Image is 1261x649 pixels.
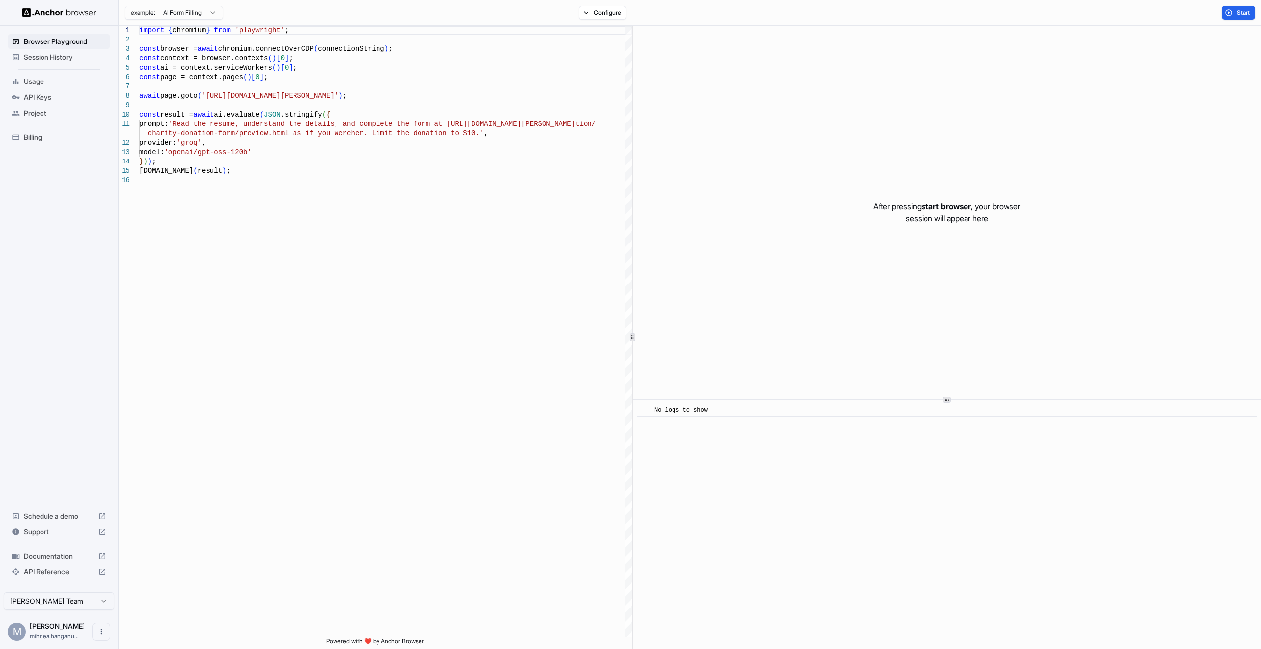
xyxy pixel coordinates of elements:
[575,120,596,128] span: tion/
[264,111,281,119] span: JSON
[202,139,206,147] span: ,
[260,111,264,119] span: (
[152,158,156,165] span: ;
[8,105,110,121] div: Project
[281,54,285,62] span: 0
[281,64,285,72] span: [
[139,158,143,165] span: }
[143,158,147,165] span: )
[139,45,160,53] span: const
[139,73,160,81] span: const
[922,202,971,211] span: start browser
[24,92,106,102] span: API Keys
[235,26,285,34] span: 'playwright'
[8,508,110,524] div: Schedule a demo
[314,45,318,53] span: (
[119,110,130,120] div: 10
[168,120,376,128] span: 'Read the resume, understand the details, and comp
[24,108,106,118] span: Project
[119,63,130,73] div: 5
[8,49,110,65] div: Session History
[139,167,193,175] span: [DOMAIN_NAME]
[168,26,172,34] span: {
[160,54,268,62] span: context = browser.contexts
[276,54,280,62] span: [
[343,92,347,100] span: ;
[654,407,708,414] span: No logs to show
[8,564,110,580] div: API Reference
[119,166,130,176] div: 15
[139,139,177,147] span: provider:
[30,622,85,630] span: Mihnea Hanganu
[285,54,289,62] span: ]
[119,44,130,54] div: 3
[139,148,164,156] span: model:
[198,92,202,100] span: (
[198,167,222,175] span: result
[139,111,160,119] span: const
[384,45,388,53] span: )
[177,139,202,147] span: 'groq'
[218,45,314,53] span: chromium.connectOverCDP
[193,111,214,119] span: await
[276,64,280,72] span: )
[8,548,110,564] div: Documentation
[376,120,575,128] span: lete the form at [URL][DOMAIN_NAME][PERSON_NAME]
[139,64,160,72] span: const
[119,35,130,44] div: 2
[272,54,276,62] span: )
[131,9,155,17] span: example:
[24,132,106,142] span: Billing
[139,54,160,62] span: const
[24,527,94,537] span: Support
[119,157,130,166] div: 14
[222,167,226,175] span: )
[247,73,251,81] span: )
[160,92,198,100] span: page.goto
[260,73,264,81] span: ]
[92,623,110,641] button: Open menu
[24,77,106,86] span: Usage
[255,73,259,81] span: 0
[8,524,110,540] div: Support
[119,101,130,110] div: 9
[322,111,326,119] span: (
[226,167,230,175] span: ;
[139,26,164,34] span: import
[119,73,130,82] div: 6
[119,138,130,148] div: 12
[193,167,197,175] span: (
[22,8,96,17] img: Anchor Logo
[268,54,272,62] span: (
[243,73,247,81] span: (
[873,201,1020,224] p: After pressing , your browser session will appear here
[642,406,647,415] span: ​
[148,158,152,165] span: )
[119,120,130,129] div: 11
[214,26,231,34] span: from
[24,511,94,521] span: Schedule a demo
[8,34,110,49] div: Browser Playground
[8,89,110,105] div: API Keys
[289,54,293,62] span: ;
[139,120,168,128] span: prompt:
[285,64,289,72] span: 0
[206,26,210,34] span: }
[326,111,330,119] span: {
[24,551,94,561] span: Documentation
[119,91,130,101] div: 8
[119,82,130,91] div: 7
[119,176,130,185] div: 16
[164,148,251,156] span: 'openai/gpt-oss-120b'
[338,92,342,100] span: )
[202,92,338,100] span: '[URL][DOMAIN_NAME][PERSON_NAME]'
[24,567,94,577] span: API Reference
[326,637,424,649] span: Powered with ❤️ by Anchor Browser
[119,148,130,157] div: 13
[252,73,255,81] span: [
[8,74,110,89] div: Usage
[119,54,130,63] div: 4
[198,45,218,53] span: await
[484,129,488,137] span: ,
[160,45,198,53] span: browser =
